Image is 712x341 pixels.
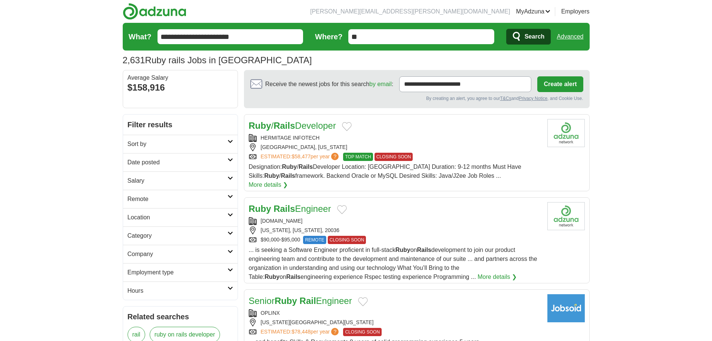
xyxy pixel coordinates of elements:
[291,329,311,335] span: $78,448
[375,153,413,161] span: CLOSING SOON
[369,81,392,87] a: by email
[282,164,297,170] strong: Ruby
[274,204,295,214] strong: Rails
[331,328,339,335] span: ?
[123,263,238,281] a: Employment type
[249,217,541,225] div: [DOMAIN_NAME]
[250,95,583,102] div: By creating an alert, you agree to our and , and Cookie Use.
[275,296,297,306] strong: Ruby
[343,153,373,161] span: TOP MATCH
[249,309,541,317] div: OPLINX
[128,268,227,277] h2: Employment type
[249,180,288,189] a: More details ❯
[417,247,431,253] strong: Rails
[123,208,238,226] a: Location
[506,29,551,45] button: Search
[337,205,347,214] button: Add to favorite jobs
[249,247,537,280] span: ... is seeking a Software Engineer proficient in full-stack on development to join our product en...
[343,328,382,336] span: CLOSING SOON
[128,158,227,167] h2: Date posted
[123,190,238,208] a: Remote
[128,176,227,185] h2: Salary
[128,81,233,94] div: $158,916
[500,96,511,101] a: T&Cs
[519,96,547,101] a: Privacy Notice
[291,153,311,159] span: $58,477
[123,245,238,263] a: Company
[128,250,227,259] h2: Company
[128,140,227,149] h2: Sort by
[123,55,312,65] h1: Ruby rails Jobs in [GEOGRAPHIC_DATA]
[249,226,541,234] div: [US_STATE], [US_STATE], 20036
[547,294,585,322] img: Company logo
[123,135,238,153] a: Sort by
[129,31,152,42] label: What?
[261,153,340,161] a: ESTIMATED:$58,477per year?
[516,7,550,16] a: MyAdzuna
[123,171,238,190] a: Salary
[281,173,295,179] strong: Rails
[331,153,339,160] span: ?
[123,281,238,300] a: Hours
[274,121,295,131] strong: Rails
[128,311,233,322] h2: Related searches
[315,31,342,42] label: Where?
[261,328,340,336] a: ESTIMATED:$78,448per year?
[249,121,336,131] a: Ruby/RailsDeveloper
[342,122,352,131] button: Add to favorite jobs
[128,213,227,222] h2: Location
[123,226,238,245] a: Category
[123,54,145,67] span: 2,631
[249,296,352,306] a: SeniorRuby RailEngineer
[265,80,393,89] span: Receive the newest jobs for this search :
[557,29,583,44] a: Advanced
[395,247,410,253] strong: Ruby
[249,134,541,142] div: HERMITAGE INFOTECH
[249,204,271,214] strong: Ruby
[537,76,583,92] button: Create alert
[265,274,279,280] strong: Ruby
[358,297,368,306] button: Add to favorite jobs
[264,173,279,179] strong: Ruby
[300,296,316,306] strong: Rail
[249,204,331,214] a: Ruby RailsEngineer
[303,236,326,244] span: REMOTE
[249,319,541,326] div: [US_STATE][GEOGRAPHIC_DATA][US_STATE]
[547,119,585,147] img: Company logo
[286,274,300,280] strong: Rails
[477,273,517,281] a: More details ❯
[525,29,544,44] span: Search
[123,153,238,171] a: Date posted
[249,143,541,151] div: [GEOGRAPHIC_DATA], [US_STATE]
[128,286,227,295] h2: Hours
[123,115,238,135] h2: Filter results
[123,3,186,20] img: Adzuna logo
[561,7,590,16] a: Employers
[547,202,585,230] img: Company logo
[249,236,541,244] div: $90,000-$95,000
[249,121,271,131] strong: Ruby
[128,231,227,240] h2: Category
[128,195,227,204] h2: Remote
[328,236,366,244] span: CLOSING SOON
[249,164,522,179] span: Designation: / Developer Location: [GEOGRAPHIC_DATA] Duration: 9-12 months Must Have Skills: / fr...
[299,164,313,170] strong: Rails
[128,75,233,81] div: Average Salary
[310,7,510,16] li: [PERSON_NAME][EMAIL_ADDRESS][PERSON_NAME][DOMAIN_NAME]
